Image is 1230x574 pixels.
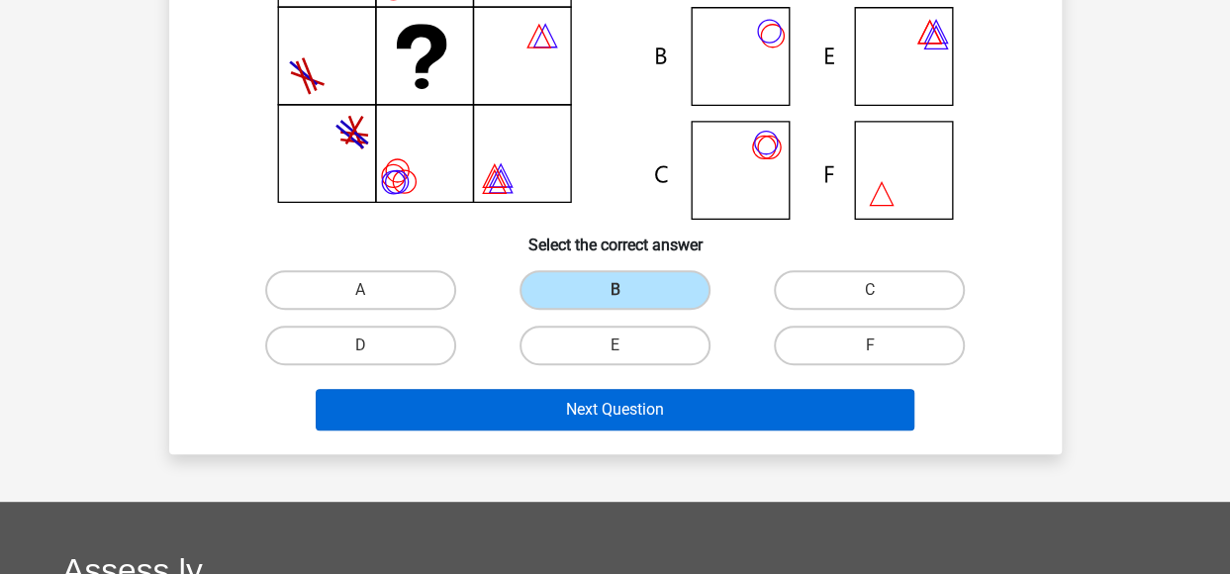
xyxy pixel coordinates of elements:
h6: Select the correct answer [201,220,1030,254]
label: B [520,270,710,310]
label: E [520,326,710,365]
button: Next Question [316,389,914,430]
label: F [774,326,965,365]
label: C [774,270,965,310]
label: A [265,270,456,310]
label: D [265,326,456,365]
